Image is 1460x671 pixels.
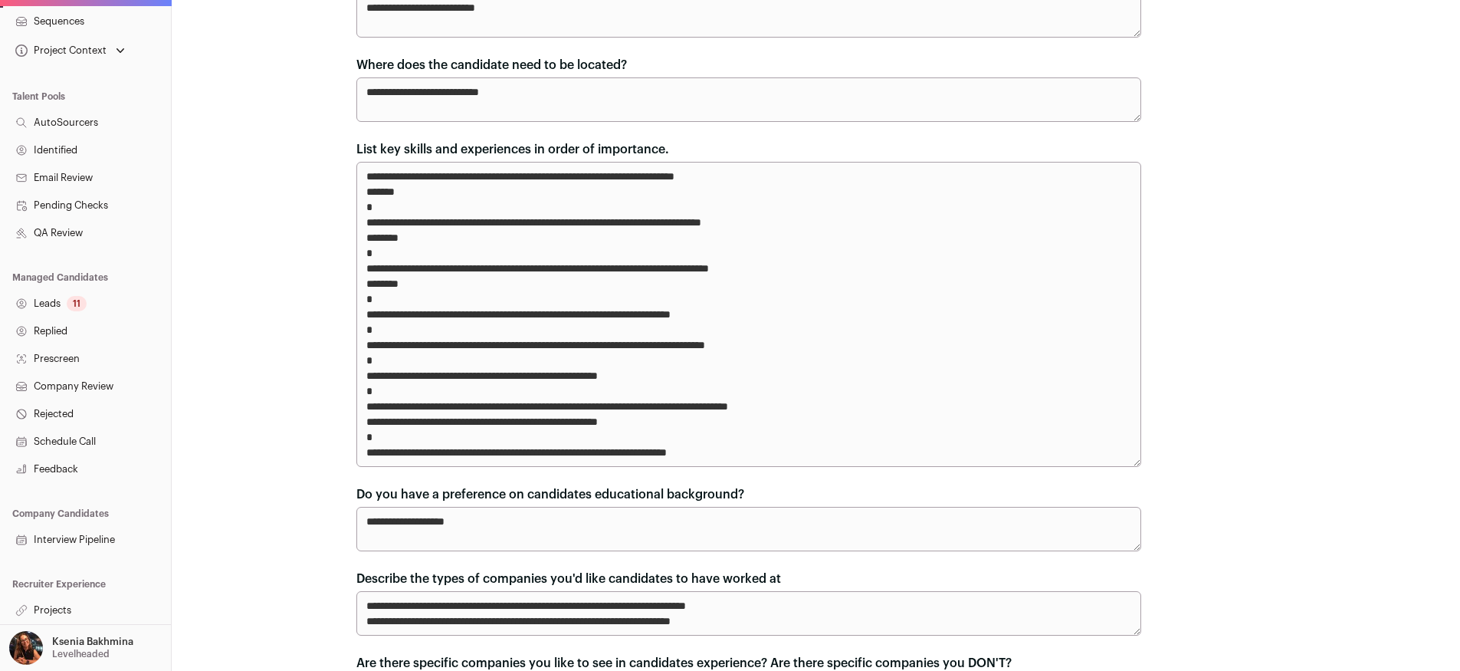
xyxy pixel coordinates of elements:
[9,631,43,665] img: 13968079-medium_jpg
[67,296,87,311] div: 11
[6,631,136,665] button: Open dropdown
[356,485,744,504] label: Do you have a preference on candidates educational background?
[52,648,110,660] p: Levelheaded
[356,56,627,74] label: Where does the candidate need to be located?
[52,636,133,648] p: Ksenia Bakhmina
[356,570,781,588] label: Describe the types of companies you'd like candidates to have worked at
[356,140,669,159] label: List key skills and experiences in order of importance.
[12,40,128,61] button: Open dropdown
[12,44,107,57] div: Project Context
